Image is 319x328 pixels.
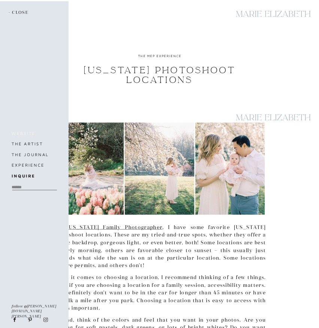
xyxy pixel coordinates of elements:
a: the artist [12,140,56,148]
a: The MEP Experience [138,54,181,58]
a: website [12,130,56,137]
b: inquire [12,173,35,178]
a: experience [12,161,63,169]
a: [US_STATE] Family Photographer [67,224,162,230]
p: follow @[PERSON_NAME][DOMAIN_NAME][PERSON_NAME] [12,304,57,313]
p: As a , I have some favorite [US_STATE] photoshoot locations. These are my tried-and-true spots, w... [53,224,266,270]
img: Maryland Photoshoot Locations - Collage Of 3 Images From Family Photo Session At Brookside Garden... [53,121,266,216]
a: inquire [12,172,56,179]
h2: - close [9,10,31,16]
p: When it comes to choosing a location, I recommend thinking of a few things. First, if you are cho... [53,274,266,312]
a: the journal [12,151,56,158]
h1: [US_STATE] Photoshoot Locations [59,65,260,84]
